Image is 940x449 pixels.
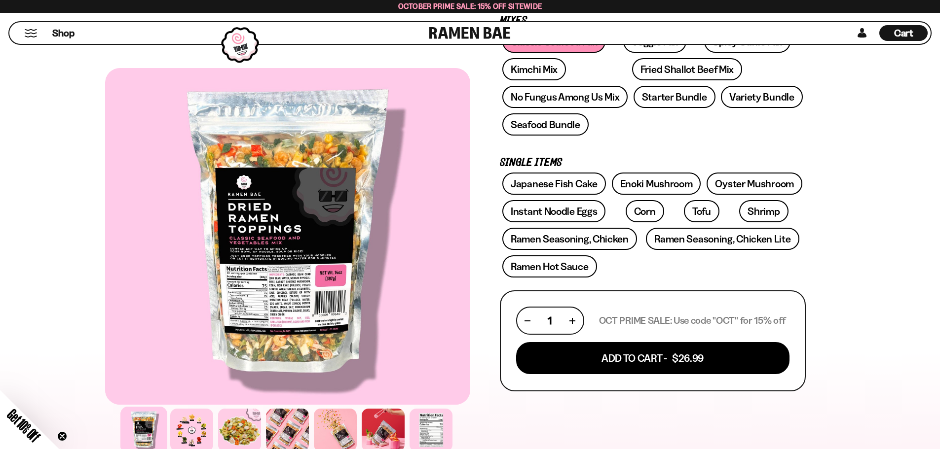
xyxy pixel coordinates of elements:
[57,431,67,441] button: Close teaser
[52,27,75,40] span: Shop
[612,173,701,195] a: Enoki Mushroom
[502,200,605,222] a: Instant Noodle Eggs
[502,86,628,108] a: No Fungus Among Us Mix
[52,25,75,41] a: Shop
[646,228,799,250] a: Ramen Seasoning, Chicken Lite
[548,314,552,327] span: 1
[879,22,928,44] div: Cart
[739,200,788,222] a: Shrimp
[500,158,806,168] p: Single Items
[516,342,790,374] button: Add To Cart - $26.99
[502,58,566,80] a: Kimchi Mix
[721,86,803,108] a: Variety Bundle
[684,200,719,222] a: Tofu
[634,86,715,108] a: Starter Bundle
[632,58,742,80] a: Fried Shallot Beef Mix
[626,200,664,222] a: Corn
[502,173,606,195] a: Japanese Fish Cake
[502,255,597,277] a: Ramen Hot Sauce
[24,29,38,37] button: Mobile Menu Trigger
[4,406,43,445] span: Get 10% Off
[502,113,589,136] a: Seafood Bundle
[894,27,913,39] span: Cart
[502,228,637,250] a: Ramen Seasoning, Chicken
[707,173,802,195] a: Oyster Mushroom
[398,1,542,11] span: October Prime Sale: 15% off Sitewide
[599,314,786,327] p: OCT PRIME SALE: Use code "OCT" for 15% off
